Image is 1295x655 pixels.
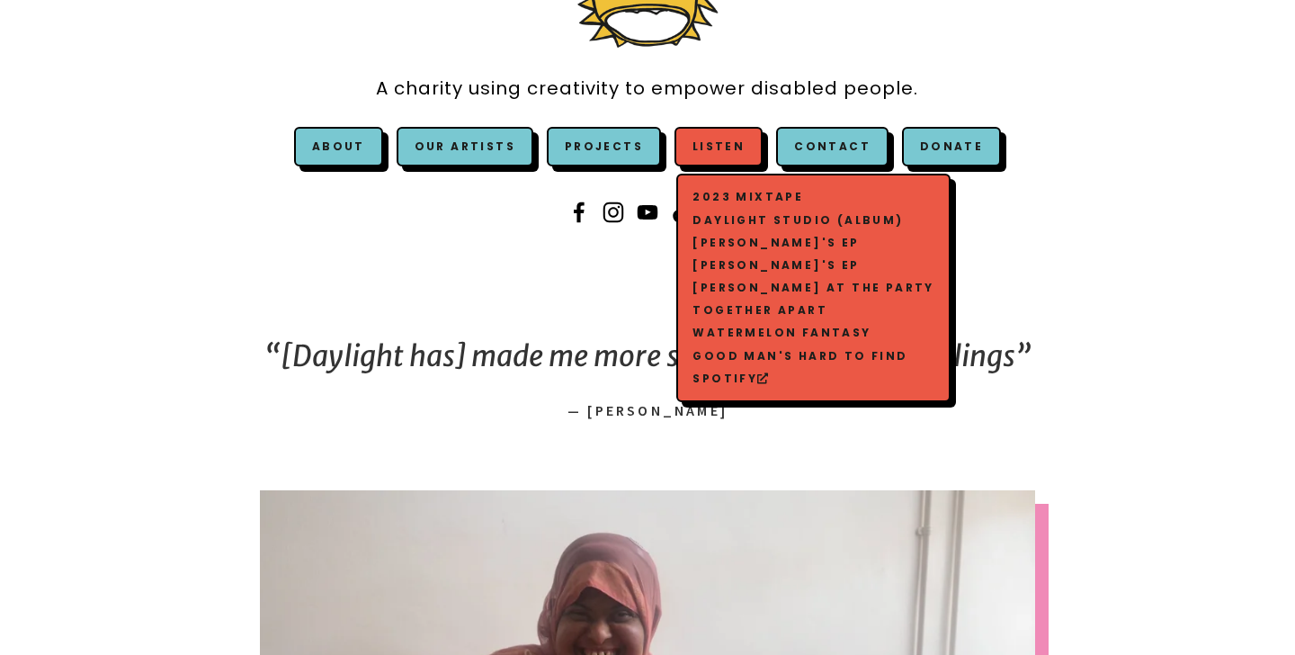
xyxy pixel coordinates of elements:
[689,186,939,209] a: 2023 Mixtape
[689,209,939,231] a: Daylight Studio (Album)
[902,127,1001,166] a: Donate
[260,333,1035,381] blockquote: [Daylight has] made me more sensitive to others’ feelings
[547,127,661,166] a: Projects
[312,139,365,154] a: About
[776,127,889,166] a: Contact
[689,231,939,254] a: [PERSON_NAME]'s EP
[689,345,939,367] a: Good man's hard to find
[692,139,745,154] a: Listen
[260,381,1035,432] figcaption: — [PERSON_NAME]
[397,127,533,166] a: Our Artists
[376,68,918,109] a: A charity using creativity to empower disabled people.
[1015,338,1032,374] span: ”
[689,276,939,299] a: [PERSON_NAME] at The Party
[689,300,939,322] a: Together Apart
[264,338,281,374] span: “
[689,322,939,345] a: Watermelon Fantasy
[689,367,939,390] a: Spotify
[689,254,939,276] a: [PERSON_NAME]'s EP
